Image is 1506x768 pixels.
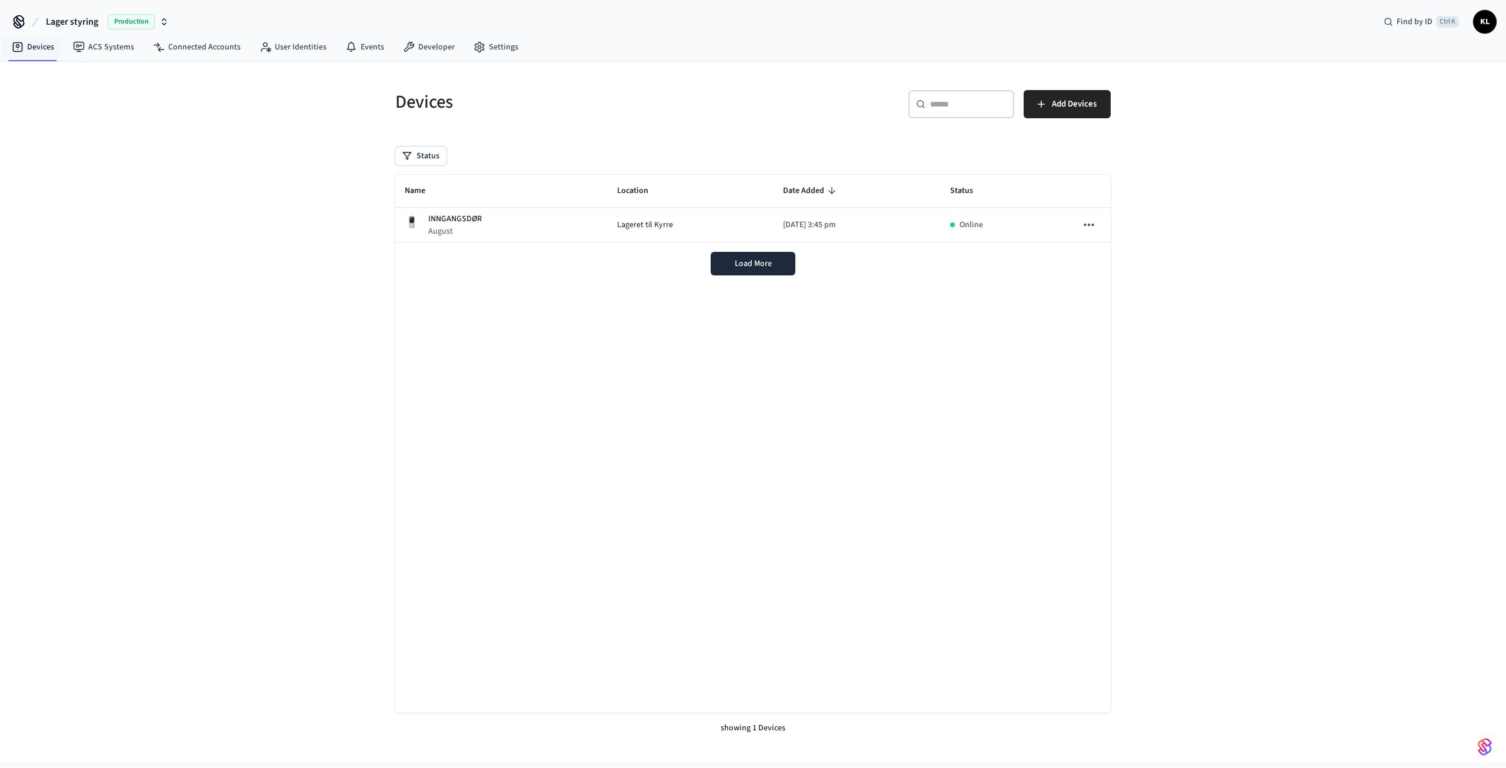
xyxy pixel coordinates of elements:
[464,36,528,58] a: Settings
[950,182,988,200] span: Status
[46,15,98,29] span: Lager styring
[1478,737,1492,756] img: SeamLogoGradient.69752ec5.svg
[428,213,482,225] p: INNGANGSDØR
[1024,90,1111,118] button: Add Devices
[395,713,1111,744] div: showing 1 Devices
[1374,11,1468,32] div: Find by IDCtrl K
[394,36,464,58] a: Developer
[108,14,155,29] span: Production
[617,219,673,231] span: Lageret til Kyrre
[395,175,1111,242] table: sticky table
[405,182,441,200] span: Name
[64,36,144,58] a: ACS Systems
[1052,97,1097,112] span: Add Devices
[1474,11,1495,32] span: KL
[395,90,746,114] h5: Devices
[617,182,664,200] span: Location
[336,36,394,58] a: Events
[395,147,447,165] button: Status
[959,219,983,231] p: Online
[1473,10,1497,34] button: KL
[1397,16,1432,28] span: Find by ID
[783,219,931,231] p: [DATE] 3:45 pm
[783,182,839,200] span: Date Added
[2,36,64,58] a: Devices
[1436,16,1459,28] span: Ctrl K
[428,225,482,237] p: August
[250,36,336,58] a: User Identities
[735,258,772,270] span: Load More
[711,252,795,275] button: Load More
[144,36,250,58] a: Connected Accounts
[405,215,419,230] img: Yale Assure Touchscreen Wifi Smart Lock, Satin Nickel, Front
